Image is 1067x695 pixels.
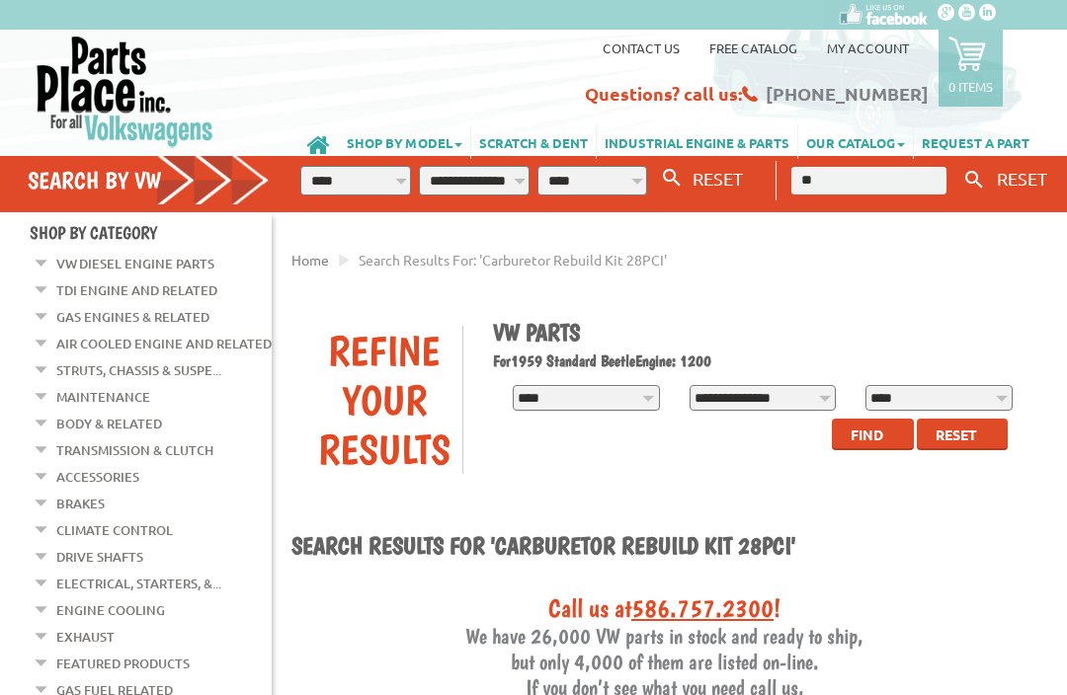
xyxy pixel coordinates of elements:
span: For [493,351,511,370]
h1: Search results for 'carburetor rebuild kit 28PCI' [291,531,1037,563]
span: Search results for: 'carburetor rebuild kit 28PCI' [359,251,667,269]
a: Maintenance [56,384,150,410]
a: Brakes [56,491,105,516]
a: Drive Shafts [56,544,143,570]
a: VW Diesel Engine Parts [56,251,214,276]
a: Climate Control [56,517,173,543]
button: Find [832,419,914,450]
a: Engine Cooling [56,597,165,623]
a: Gas Engines & Related [56,304,209,330]
a: Home [291,251,329,269]
a: Struts, Chassis & Suspe... [56,357,221,383]
a: SHOP BY MODEL [339,124,470,159]
button: RESET [685,164,751,193]
a: Electrical, Starters, &... [56,571,221,596]
button: Reset [917,419,1008,450]
a: SCRATCH & DENT [471,124,596,159]
button: Search By VW... [655,164,689,193]
span: Find [851,425,883,443]
a: Free Catalog [709,39,797,56]
h4: Search by VW [28,166,270,194]
span: RESET [997,168,1047,189]
a: Featured Products [56,651,190,676]
a: OUR CATALOG [798,124,913,159]
h2: 1959 Standard Beetle [493,351,1023,370]
h4: Shop By Category [30,222,272,243]
button: RESET [989,164,1055,193]
span: Call us at ! [548,592,780,623]
div: Refine Your Results [306,326,462,474]
a: 0 items [939,30,1003,107]
a: Exhaust [56,624,115,650]
a: Air Cooled Engine and Related [56,331,272,356]
a: Accessories [56,464,139,490]
a: REQUEST A PART [914,124,1037,159]
a: Body & Related [56,411,162,436]
a: INDUSTRIAL ENGINE & PARTS [597,124,797,159]
a: Contact us [603,39,680,56]
span: Engine: 1200 [635,351,711,370]
span: Reset [936,425,977,443]
button: Keyword Search [959,164,989,196]
a: 586.757.2300 [631,592,774,623]
span: RESET [693,168,743,189]
a: My Account [827,39,909,56]
img: Parts Place Inc! [35,35,215,148]
h1: VW Parts [493,318,1023,347]
a: Transmission & Clutch [56,437,213,463]
a: TDI Engine and Related [56,277,217,303]
p: 0 items [948,78,993,95]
